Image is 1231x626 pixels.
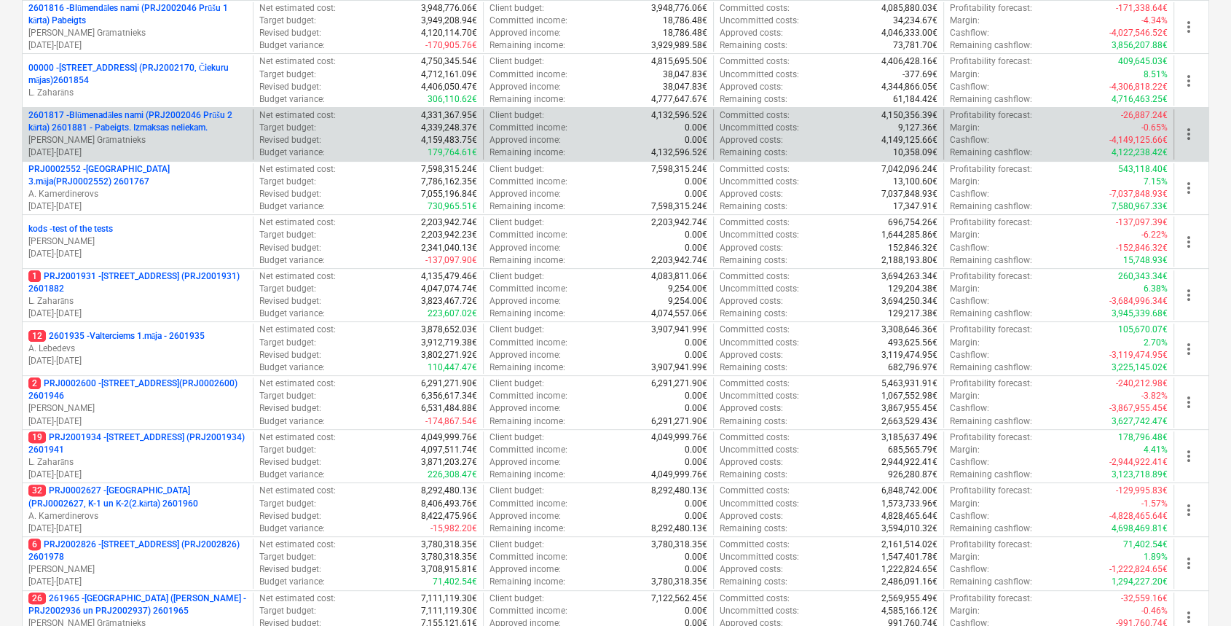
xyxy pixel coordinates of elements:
[950,361,1032,374] p: Remaining cashflow :
[259,134,321,146] p: Revised budget :
[881,229,937,241] p: 1,644,285.86€
[489,122,567,134] p: Committed income :
[720,295,783,308] p: Approved costs :
[489,188,561,200] p: Approved income :
[685,242,707,254] p: 0.00€
[259,188,321,200] p: Revised budget :
[651,109,707,122] p: 4,132,596.52€
[1116,377,1168,390] p: -240,212.98€
[28,62,247,99] div: 00000 -[STREET_ADDRESS] (PRJ2002170, Čiekuru mājas)2601854L. Zaharāns
[950,308,1032,320] p: Remaining cashflow :
[28,576,247,588] p: [DATE] - [DATE]
[428,146,477,159] p: 179,764.61€
[888,337,937,349] p: 493,625.56€
[950,163,1032,176] p: Profitability forecast :
[685,134,707,146] p: 0.00€
[28,456,247,469] p: L. Zaharāns
[685,122,707,134] p: 0.00€
[489,283,567,295] p: Committed income :
[668,283,707,295] p: 9,254.00€
[881,324,937,336] p: 3,308,646.36€
[28,592,46,604] span: 26
[651,254,707,267] p: 2,203,942.74€
[888,216,937,229] p: 696,754.26€
[28,62,247,87] p: 00000 - [STREET_ADDRESS] (PRJ2002170, Čiekuru mājas)2601854
[685,188,707,200] p: 0.00€
[489,295,561,308] p: Approved income :
[651,163,707,176] p: 7,598,315.24€
[1112,308,1168,320] p: 3,945,339.68€
[720,270,790,283] p: Committed costs :
[259,55,336,68] p: Net estimated cost :
[1158,556,1231,626] iframe: Chat Widget
[28,539,247,589] div: 6PRJ2002826 -[STREET_ADDRESS] (PRJ2002826) 2601978[PERSON_NAME][DATE]-[DATE]
[950,109,1032,122] p: Profitability forecast :
[1109,27,1168,39] p: -4,027,546.52€
[651,308,707,320] p: 4,074,557.06€
[28,343,247,355] p: A. Lebedevs
[950,270,1032,283] p: Profitability forecast :
[489,15,567,27] p: Committed income :
[720,283,799,295] p: Uncommitted costs :
[893,93,937,106] p: 61,184.42€
[489,242,561,254] p: Approved income :
[28,270,247,321] div: 1PRJ2001931 -[STREET_ADDRESS] (PRJ2001931) 2601882L. Zaharāns[DATE]-[DATE]
[902,69,937,81] p: -377.69€
[881,377,937,390] p: 5,463,931.91€
[259,200,325,213] p: Budget variance :
[720,188,783,200] p: Approved costs :
[28,163,247,188] p: PRJ0002552 - [GEOGRAPHIC_DATA] 3.māja(PRJ0002552) 2601767
[1180,179,1197,197] span: more_vert
[1180,447,1197,465] span: more_vert
[259,254,325,267] p: Budget variance :
[421,242,477,254] p: 2,341,040.13€
[28,592,247,617] p: 261965 - [GEOGRAPHIC_DATA] ([PERSON_NAME] - PRJ2002936 un PRJ2002937) 2601965
[489,254,565,267] p: Remaining income :
[685,349,707,361] p: 0.00€
[893,15,937,27] p: 34,234.67€
[720,216,790,229] p: Committed costs :
[663,27,707,39] p: 18,786.48€
[950,2,1032,15] p: Profitability forecast :
[1180,394,1197,411] span: more_vert
[950,69,980,81] p: Margin :
[259,81,321,93] p: Revised budget :
[1112,93,1168,106] p: 4,716,463.25€
[259,2,336,15] p: Net estimated cost :
[259,163,336,176] p: Net estimated cost :
[685,229,707,241] p: 0.00€
[28,330,46,342] span: 12
[421,324,477,336] p: 3,878,652.03€
[28,270,41,282] span: 1
[421,69,477,81] p: 4,712,161.09€
[489,93,565,106] p: Remaining income :
[950,81,989,93] p: Cashflow :
[888,283,937,295] p: 129,204.38€
[421,176,477,188] p: 7,786,162.35€
[259,324,336,336] p: Net estimated cost :
[720,254,787,267] p: Remaining costs :
[1144,176,1168,188] p: 7.15%
[1109,188,1168,200] p: -7,037,848.93€
[28,200,247,213] p: [DATE] - [DATE]
[720,146,787,159] p: Remaining costs :
[1180,286,1197,304] span: more_vert
[651,93,707,106] p: 4,777,647.67€
[428,308,477,320] p: 223,607.02€
[28,563,247,576] p: [PERSON_NAME]
[421,134,477,146] p: 4,159,483.75€
[421,377,477,390] p: 6,291,271.90€
[1180,72,1197,90] span: more_vert
[259,361,325,374] p: Budget variance :
[950,15,980,27] p: Margin :
[651,2,707,15] p: 3,948,776.06€
[421,109,477,122] p: 4,331,367.95€
[259,270,336,283] p: Net estimated cost :
[28,163,247,214] div: PRJ0002552 -[GEOGRAPHIC_DATA] 3.māja(PRJ0002552) 2601767A. Kamerdinerovs[DATE]-[DATE]
[421,2,477,15] p: 3,948,776.06€
[28,485,46,496] span: 32
[421,283,477,295] p: 4,047,074.74€
[651,377,707,390] p: 6,291,271.90€
[28,402,247,415] p: [PERSON_NAME]
[489,337,567,349] p: Committed income :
